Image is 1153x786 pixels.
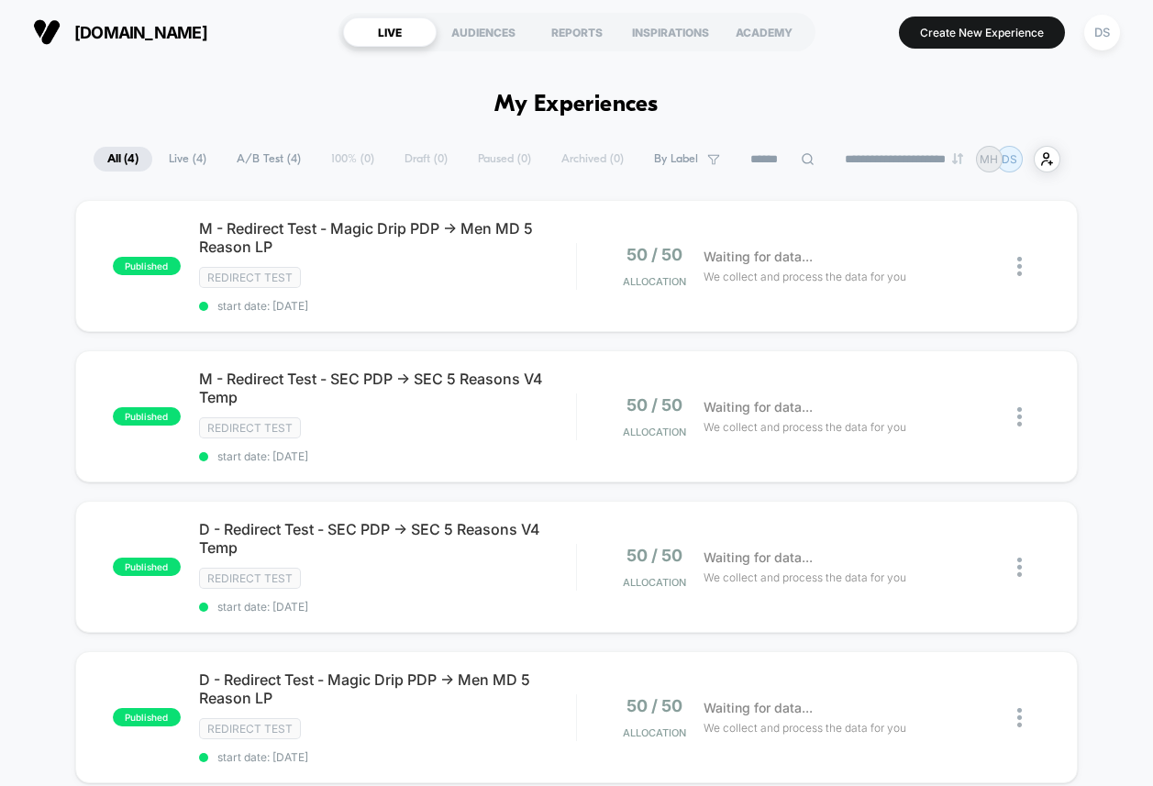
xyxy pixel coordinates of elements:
span: start date: [DATE] [199,299,576,313]
span: Redirect Test [199,417,301,438]
span: We collect and process the data for you [704,719,906,736]
span: start date: [DATE] [199,449,576,463]
div: DS [1084,15,1120,50]
button: [DOMAIN_NAME] [28,17,213,47]
p: MH [980,152,998,166]
span: M - Redirect Test - SEC PDP -> SEC 5 Reasons V4 Temp [199,370,576,406]
img: Visually logo [33,18,61,46]
img: close [1017,708,1022,727]
span: [DOMAIN_NAME] [74,23,207,42]
span: D - Redirect Test - Magic Drip PDP -> Men MD 5 Reason LP [199,670,576,707]
span: 50 / 50 [626,395,682,415]
span: We collect and process the data for you [704,418,906,436]
div: REPORTS [530,17,624,47]
span: published [113,407,181,426]
span: Waiting for data... [704,247,813,267]
span: We collect and process the data for you [704,569,906,586]
img: end [952,153,963,164]
p: DS [1002,152,1017,166]
span: Live ( 4 ) [155,147,220,172]
span: Waiting for data... [704,548,813,568]
span: Waiting for data... [704,397,813,417]
span: A/B Test ( 4 ) [223,147,315,172]
span: 50 / 50 [626,245,682,264]
div: ACADEMY [717,17,811,47]
span: Waiting for data... [704,698,813,718]
span: Allocation [623,426,686,438]
span: Redirect Test [199,718,301,739]
span: 50 / 50 [626,546,682,565]
span: Allocation [623,726,686,739]
span: We collect and process the data for you [704,268,906,285]
span: Redirect Test [199,267,301,288]
span: published [113,708,181,726]
div: INSPIRATIONS [624,17,717,47]
span: M - Redirect Test - Magic Drip PDP -> Men MD 5 Reason LP [199,219,576,256]
h1: My Experiences [494,92,659,118]
img: close [1017,257,1022,276]
span: D - Redirect Test - SEC PDP -> SEC 5 Reasons V4 Temp [199,520,576,557]
span: published [113,257,181,275]
span: 50 / 50 [626,696,682,715]
button: DS [1079,14,1125,51]
span: start date: [DATE] [199,750,576,764]
span: By Label [654,152,698,166]
img: close [1017,407,1022,426]
div: LIVE [343,17,437,47]
span: Allocation [623,275,686,288]
button: Create New Experience [899,17,1065,49]
div: AUDIENCES [437,17,530,47]
span: All ( 4 ) [94,147,152,172]
span: published [113,558,181,576]
img: close [1017,558,1022,577]
span: Redirect Test [199,568,301,589]
span: Allocation [623,576,686,589]
span: start date: [DATE] [199,600,576,614]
